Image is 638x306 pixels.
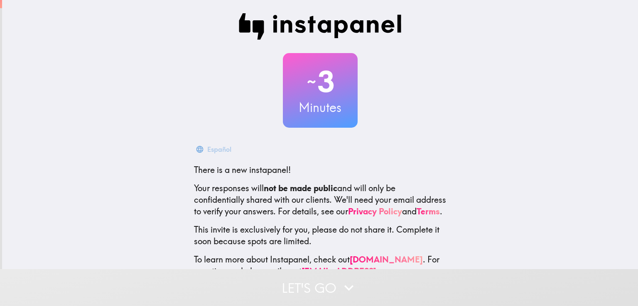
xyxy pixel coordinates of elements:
[194,165,291,175] span: There is a new instapanel!
[194,182,447,217] p: Your responses will and will only be confidentially shared with our clients. We'll need your emai...
[264,183,337,193] b: not be made public
[283,65,358,99] h2: 3
[194,254,447,289] p: To learn more about Instapanel, check out . For questions or help, email us at .
[283,99,358,116] h3: Minutes
[348,206,402,216] a: Privacy Policy
[239,13,402,40] img: Instapanel
[207,143,231,155] div: Español
[306,69,317,94] span: ~
[194,141,235,158] button: Español
[417,206,440,216] a: Terms
[194,224,447,247] p: This invite is exclusively for you, please do not share it. Complete it soon because spots are li...
[350,254,423,265] a: [DOMAIN_NAME]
